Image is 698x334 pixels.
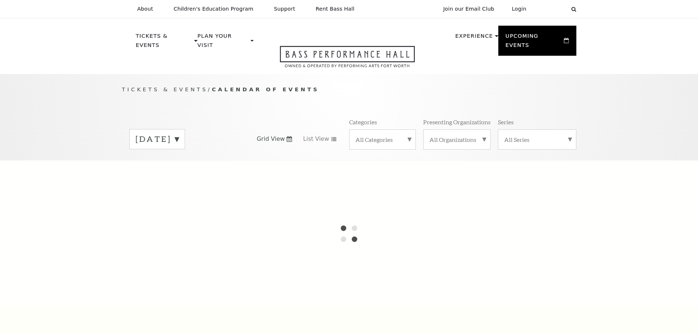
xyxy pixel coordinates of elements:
[122,86,208,92] span: Tickets & Events
[506,32,562,54] p: Upcoming Events
[174,6,254,12] p: Children's Education Program
[316,6,355,12] p: Rent Bass Hall
[137,6,153,12] p: About
[355,136,410,143] label: All Categories
[257,135,285,143] span: Grid View
[498,118,514,126] p: Series
[197,32,249,54] p: Plan Your Visit
[538,5,564,12] select: Select:
[429,136,484,143] label: All Organizations
[212,86,319,92] span: Calendar of Events
[136,133,179,145] label: [DATE]
[274,6,295,12] p: Support
[423,118,491,126] p: Presenting Organizations
[504,136,570,143] label: All Series
[136,32,193,54] p: Tickets & Events
[303,135,329,143] span: List View
[122,85,576,94] p: /
[349,118,377,126] p: Categories
[455,32,493,45] p: Experience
